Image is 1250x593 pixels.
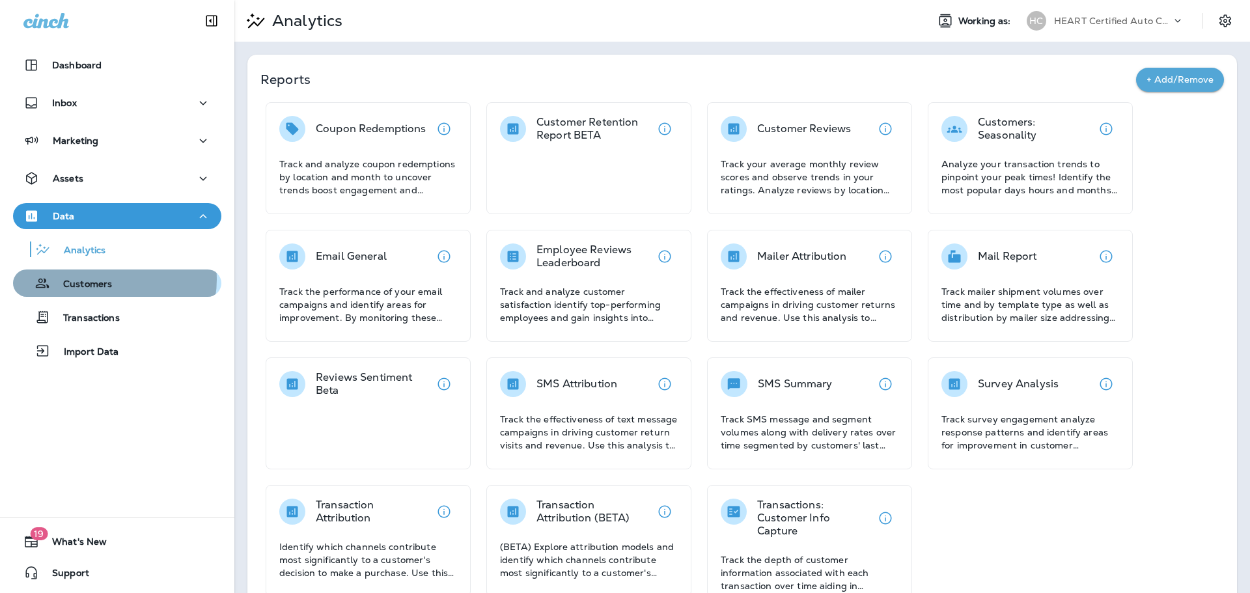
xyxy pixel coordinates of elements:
[1093,243,1119,269] button: View details
[53,173,83,184] p: Assets
[50,279,112,291] p: Customers
[500,413,678,452] p: Track the effectiveness of text message campaigns in driving customer return visits and revenue. ...
[1093,371,1119,397] button: View details
[431,243,457,269] button: View details
[872,371,898,397] button: View details
[51,346,119,359] p: Import Data
[260,70,1136,89] p: Reports
[941,285,1119,324] p: Track mailer shipment volumes over time and by template type as well as distribution by mailer si...
[13,90,221,116] button: Inbox
[13,337,221,365] button: Import Data
[1027,11,1046,31] div: HC
[1136,68,1224,92] button: + Add/Remove
[316,371,431,397] p: Reviews Sentiment Beta
[53,211,75,221] p: Data
[536,378,617,391] p: SMS Attribution
[536,243,652,269] p: Employee Reviews Leaderboard
[758,378,833,391] p: SMS Summary
[431,371,457,397] button: View details
[978,378,1059,391] p: Survey Analysis
[52,60,102,70] p: Dashboard
[500,540,678,579] p: (BETA) Explore attribution models and identify which channels contribute most significantly to a ...
[652,371,678,397] button: View details
[279,158,457,197] p: Track and analyze coupon redemptions by location and month to uncover trends boost engagement and...
[53,135,98,146] p: Marketing
[757,499,872,538] p: Transactions: Customer Info Capture
[13,52,221,78] button: Dashboard
[536,499,652,525] p: Transaction Attribution (BETA)
[13,303,221,331] button: Transactions
[431,116,457,142] button: View details
[52,98,77,108] p: Inbox
[39,568,89,583] span: Support
[39,536,107,552] span: What's New
[13,529,221,555] button: 19What's New
[13,203,221,229] button: Data
[1214,9,1237,33] button: Settings
[721,158,898,197] p: Track your average monthly review scores and observe trends in your ratings. Analyze reviews by l...
[721,553,898,592] p: Track the depth of customer information associated with each transaction over time aiding in asse...
[757,122,851,135] p: Customer Reviews
[279,540,457,579] p: Identify which channels contribute most significantly to a customer's decision to make a purchase...
[872,116,898,142] button: View details
[978,116,1093,142] p: Customers: Seasonality
[193,8,230,34] button: Collapse Sidebar
[316,250,387,263] p: Email General
[13,269,221,297] button: Customers
[958,16,1014,27] span: Working as:
[872,243,898,269] button: View details
[872,505,898,531] button: View details
[721,413,898,452] p: Track SMS message and segment volumes along with delivery rates over time segmented by customers'...
[316,499,431,525] p: Transaction Attribution
[978,250,1037,263] p: Mail Report
[536,116,652,142] p: Customer Retention Report BETA
[500,285,678,324] p: Track and analyze customer satisfaction identify top-performing employees and gain insights into ...
[652,243,678,269] button: View details
[316,122,426,135] p: Coupon Redemptions
[13,128,221,154] button: Marketing
[431,499,457,525] button: View details
[941,413,1119,452] p: Track survey engagement analyze response patterns and identify areas for improvement in customer ...
[652,116,678,142] button: View details
[50,312,120,325] p: Transactions
[279,285,457,324] p: Track the performance of your email campaigns and identify areas for improvement. By monitoring t...
[13,165,221,191] button: Assets
[30,527,48,540] span: 19
[1093,116,1119,142] button: View details
[267,11,342,31] p: Analytics
[757,250,847,263] p: Mailer Attribution
[13,236,221,263] button: Analytics
[1054,16,1171,26] p: HEART Certified Auto Care
[13,560,221,586] button: Support
[941,158,1119,197] p: Analyze your transaction trends to pinpoint your peak times! Identify the most popular days hours...
[721,285,898,324] p: Track the effectiveness of mailer campaigns in driving customer returns and revenue. Use this ana...
[652,499,678,525] button: View details
[51,245,105,257] p: Analytics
